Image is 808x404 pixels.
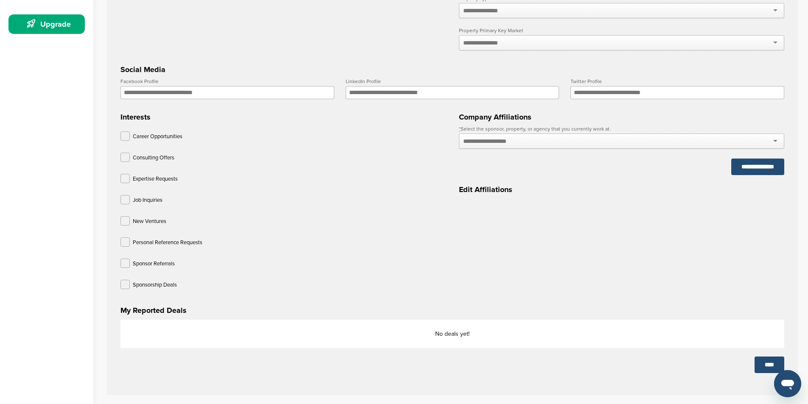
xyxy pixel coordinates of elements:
label: Select the sponsor, property, or agency that you currently work at. [459,126,784,131]
label: Twitter Profile [570,79,784,84]
h3: Company Affiliations [459,111,784,123]
abbr: required [459,126,461,132]
p: Expertise Requests [133,174,178,184]
h3: My Reported Deals [120,304,784,316]
p: Sponsor Referrals [133,259,175,269]
p: Sponsorship Deals [133,280,177,290]
p: Career Opportunities [133,131,182,142]
div: Upgrade [13,17,85,32]
p: New Ventures [133,216,166,227]
h3: Interests [120,111,446,123]
h3: Social Media [120,64,784,75]
label: Property Primary Key Market [459,28,784,33]
p: Personal Reference Requests [133,237,202,248]
p: Job Inquiries [133,195,162,206]
a: Upgrade [8,14,85,34]
p: Consulting Offers [133,153,174,163]
iframe: Button to launch messaging window [774,370,801,397]
p: No deals yet! [129,329,775,339]
label: Facebook Profile [120,79,334,84]
label: LinkedIn Profile [346,79,559,84]
h3: Edit Affiliations [459,184,784,195]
